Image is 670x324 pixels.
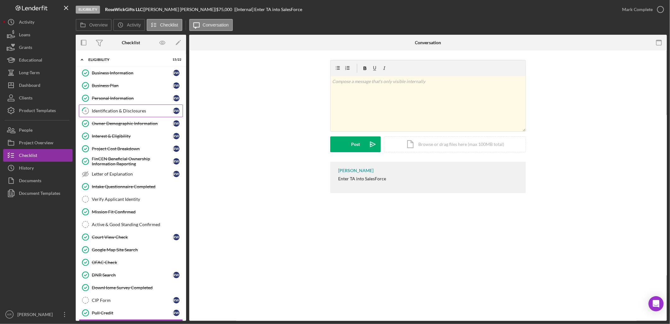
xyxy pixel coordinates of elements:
[147,19,182,31] button: Checklist
[79,256,183,269] a: OFAC Check
[173,120,179,127] div: R W
[173,158,179,165] div: R W
[3,66,73,79] button: Long-Term
[415,40,441,45] div: Conversation
[92,83,173,88] div: Business Plan
[173,70,179,76] div: R W
[173,133,179,139] div: R W
[79,218,183,231] a: Active & Good Standing Confirmed
[79,155,183,168] a: FinCEN Beneficial Ownership Information ReportingRW
[92,247,183,252] div: Google Map Site Search
[92,171,173,177] div: Letter of Explanation
[79,193,183,206] a: Verify Applicant Identity
[89,22,108,27] label: Overview
[234,7,302,12] div: | [Internal] Enter TA into SalesForce
[3,174,73,187] button: Documents
[3,136,73,149] button: Project Overview
[79,92,183,105] a: Personal InformationRW
[173,310,179,316] div: R W
[79,231,183,243] a: Court View CheckRW
[92,260,183,265] div: OFAC Check
[92,298,173,303] div: CIP Form
[170,58,181,62] div: 15 / 22
[173,108,179,114] div: R W
[173,272,179,278] div: R W
[3,28,73,41] button: Loans
[92,310,173,315] div: Pull Credit
[79,206,183,218] a: Mission Fit Confirmed
[19,187,60,201] div: Document Templates
[79,281,183,294] a: DownHome Survey Completed
[92,146,173,151] div: Project Cost Breakdown
[92,209,183,214] div: Mission Fit Confirmed
[79,307,183,319] a: Pull CreditRW
[113,19,145,31] button: Activity
[3,124,73,136] button: People
[19,104,56,118] div: Product Templates
[173,95,179,101] div: R W
[3,162,73,174] button: History
[79,117,183,130] a: Owner Demographic InformationRW
[144,7,216,12] div: [PERSON_NAME] [PERSON_NAME] |
[3,149,73,162] button: Checklist
[3,104,73,117] button: Product Templates
[19,149,37,163] div: Checklist
[19,16,34,30] div: Activity
[76,19,112,31] button: Overview
[92,134,173,139] div: Interest & Eligibility
[3,41,73,54] button: Grants
[92,197,183,202] div: Verify Applicant Identity
[79,243,183,256] a: Google Map Site Search
[189,19,233,31] button: Conversation
[173,171,179,177] div: R W
[3,187,73,200] button: Document Templates
[19,92,32,106] div: Clients
[19,136,53,151] div: Project Overview
[330,136,381,152] button: Post
[7,313,11,316] text: KR
[19,54,42,68] div: Educational
[92,70,173,75] div: Business Information
[3,54,73,66] a: Educational
[79,294,183,307] a: CIP FormRW
[203,22,229,27] label: Conversation
[92,184,183,189] div: Intake Questionnaire Completed
[79,67,183,79] a: Business InformationRW
[649,296,664,311] div: Open Intercom Messenger
[79,130,183,142] a: Interest & EligibilityRW
[16,308,57,322] div: [PERSON_NAME]
[216,7,232,12] span: $75,000
[79,269,183,281] a: DNR SearchRW
[92,235,173,240] div: Court View Check
[351,136,360,152] div: Post
[92,108,173,113] div: Identification & Disclosures
[3,92,73,104] button: Clients
[19,162,34,176] div: History
[79,168,183,180] a: Letter of ExplanationRW
[92,156,173,166] div: FinCEN Beneficial Ownership Information Reporting
[3,79,73,92] button: Dashboard
[76,6,100,14] div: Eligibility
[338,168,373,173] div: [PERSON_NAME]
[127,22,141,27] label: Activity
[122,40,140,45] div: Checklist
[173,297,179,303] div: R W
[622,3,653,16] div: Mark Complete
[19,124,32,138] div: People
[173,234,179,240] div: R W
[19,41,32,55] div: Grants
[92,285,183,290] div: DownHome Survey Completed
[79,180,183,193] a: Intake Questionnaire Completed
[19,66,40,81] div: Long-Term
[92,96,173,101] div: Personal Information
